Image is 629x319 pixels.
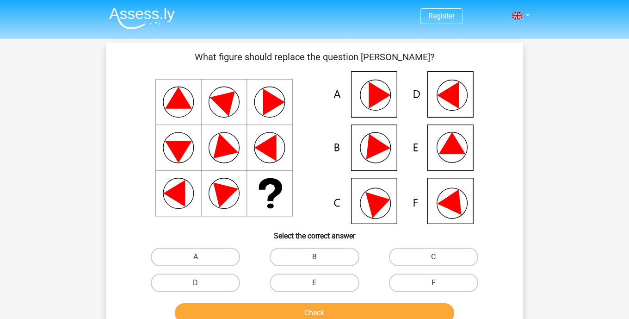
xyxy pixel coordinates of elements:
h6: Select the correct answer [121,224,508,240]
label: F [389,274,478,292]
img: Assessly [109,7,175,29]
label: E [270,274,359,292]
label: D [151,274,240,292]
a: Register [428,12,455,20]
label: C [389,248,478,266]
label: A [151,248,240,266]
label: B [270,248,359,266]
p: What figure should replace the question [PERSON_NAME]? [121,50,508,64]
